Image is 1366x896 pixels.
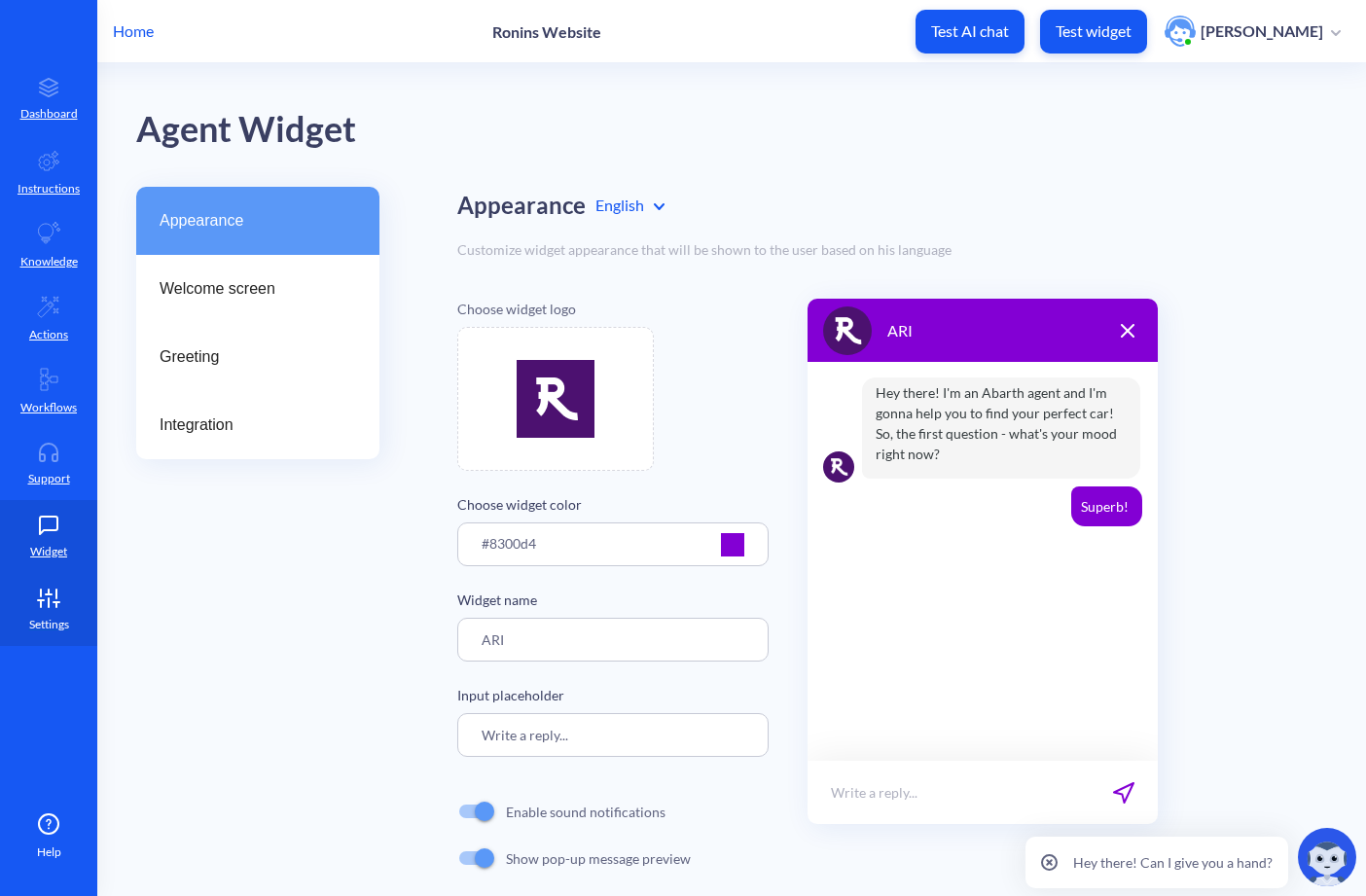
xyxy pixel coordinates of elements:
[136,102,1366,158] div: Agent Widget
[457,713,769,757] input: Write your reply
[457,494,769,515] p: Choose widget color
[457,685,769,705] p: Input placeholder
[1201,20,1323,42] p: [PERSON_NAME]
[1040,10,1147,54] button: Test widget
[18,180,80,197] p: Instructions
[37,843,61,861] span: Help
[1056,21,1132,41] p: Test widget
[160,209,341,233] span: Appearance
[160,277,341,301] span: Welcome screen
[595,194,665,217] div: English
[20,399,77,416] p: Workflows
[831,782,917,803] p: Write a reply...
[862,377,1140,479] p: Hey there! I'm an Abarth agent and I'm gonna help you to find your perfect car! So, the first que...
[1298,828,1356,886] img: copilot-icon.svg
[506,848,691,869] p: Show pop-up message preview
[30,543,67,560] p: Widget
[916,10,1024,54] button: Test AI chat
[136,391,379,459] a: Integration
[1073,852,1273,873] p: Hey there! Can I give you a hand?
[28,470,70,487] p: Support
[482,533,536,554] p: #8300d4
[1071,486,1142,526] p: Superb!
[517,360,594,438] img: file
[20,105,78,123] p: Dashboard
[457,590,769,610] p: Widget name
[136,187,379,255] a: Appearance
[20,253,78,270] p: Knowledge
[457,239,1327,260] div: Customize widget appearance that will be shown to the user based on his language
[136,255,379,323] a: Welcome screen
[506,802,665,822] p: Enable sound notifications
[29,326,68,343] p: Actions
[823,451,854,483] img: logo
[1155,14,1350,49] button: user photo[PERSON_NAME]
[113,19,154,43] p: Home
[457,299,769,319] p: Choose widget logo
[492,22,601,41] p: Ronins Website
[1165,16,1196,47] img: user photo
[29,616,69,633] p: Settings
[823,306,872,355] img: logo
[160,413,341,437] span: Integration
[457,192,586,220] h2: Appearance
[136,323,379,391] a: Greeting
[887,319,913,342] p: ARI
[160,345,341,369] span: Greeting
[457,618,769,662] input: Agent
[931,21,1009,41] p: Test AI chat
